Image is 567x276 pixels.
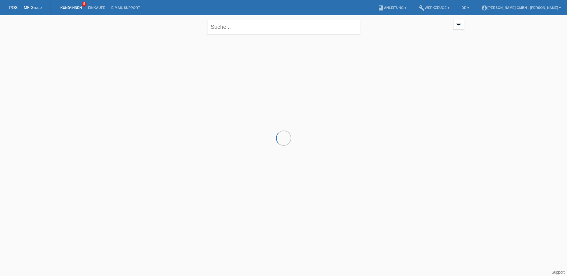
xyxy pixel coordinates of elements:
a: DE ▾ [459,6,472,9]
i: account_circle [481,5,487,11]
a: E-Mail Support [108,6,143,9]
a: POS — MF Group [9,5,42,10]
a: Support [552,270,565,274]
a: account_circle[PERSON_NAME] GmbH - [PERSON_NAME] ▾ [478,6,564,9]
a: Einkäufe [85,6,108,9]
a: bookAnleitung ▾ [375,6,409,9]
a: buildWerkzeuge ▾ [416,6,453,9]
span: 5 [82,2,87,7]
input: Suche... [207,20,360,34]
i: filter_list [455,21,462,28]
a: Kund*innen [57,6,85,9]
i: build [419,5,425,11]
i: book [378,5,384,11]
